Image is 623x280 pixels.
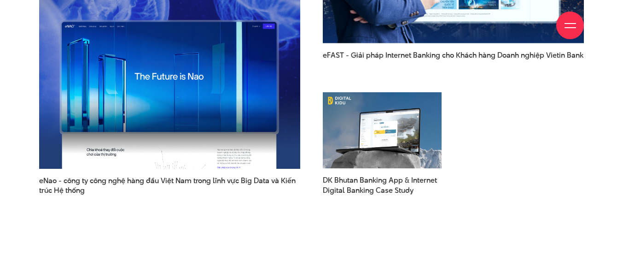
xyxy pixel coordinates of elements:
a: DK Bhutan Banking App & InternetDigital Banking Case Study [323,175,442,195]
span: Doanh [497,50,519,60]
span: eFAST [323,50,344,60]
span: pháp [366,50,384,60]
a: eFAST - Giải pháp Internet Banking cho Khách hàng Doanh nghiệp Vietin Bank [323,50,584,70]
span: nghiệp [521,50,544,60]
span: Digital Banking Case Study [323,185,413,196]
span: Internet [385,50,411,60]
span: - [346,50,349,60]
span: DK Bhutan Banking App & Internet [323,175,442,195]
span: Khách [456,50,477,60]
span: eNao - công ty công nghệ hàng đầu Việt Nam trong lĩnh vực Big Data và Kiến [39,176,300,195]
span: Vietin [546,50,565,60]
span: cho [442,50,454,60]
a: eNao - công ty công nghệ hàng đầu Việt Nam trong lĩnh vực Big Data và Kiếntrúc Hệ thống [39,176,300,195]
span: Bank [567,50,583,60]
span: trúc Hệ thống [39,185,85,196]
span: hàng [478,50,495,60]
span: Banking [413,50,440,60]
span: Giải [351,50,364,60]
